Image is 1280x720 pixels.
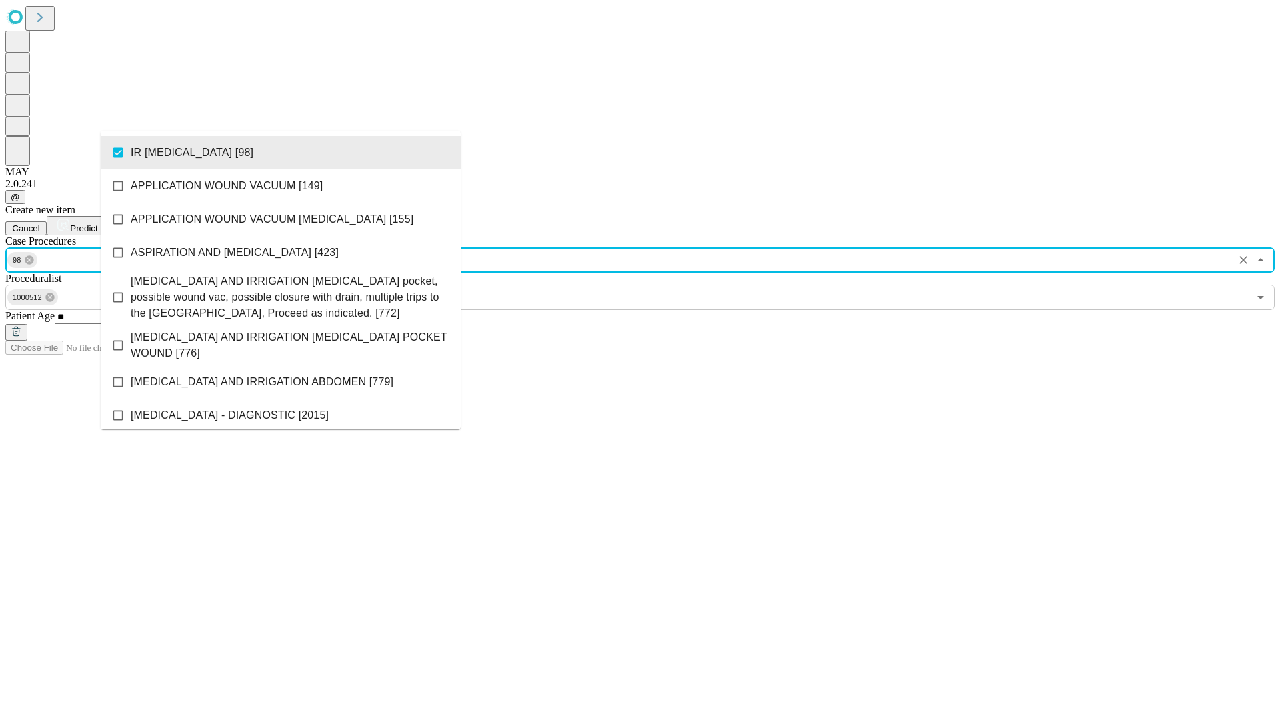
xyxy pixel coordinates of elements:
[7,289,58,305] div: 1000512
[5,190,25,204] button: @
[1251,251,1270,269] button: Close
[5,310,55,321] span: Patient Age
[131,245,339,261] span: ASPIRATION AND [MEDICAL_DATA] [423]
[5,221,47,235] button: Cancel
[131,178,323,194] span: APPLICATION WOUND VACUUM [149]
[1234,251,1253,269] button: Clear
[5,204,75,215] span: Create new item
[11,192,20,202] span: @
[7,253,27,268] span: 98
[131,407,329,423] span: [MEDICAL_DATA] - DIAGNOSTIC [2015]
[70,223,97,233] span: Predict
[131,273,450,321] span: [MEDICAL_DATA] AND IRRIGATION [MEDICAL_DATA] pocket, possible wound vac, possible closure with dr...
[5,166,1275,178] div: MAY
[5,235,76,247] span: Scheduled Procedure
[131,211,413,227] span: APPLICATION WOUND VACUUM [MEDICAL_DATA] [155]
[131,329,450,361] span: [MEDICAL_DATA] AND IRRIGATION [MEDICAL_DATA] POCKET WOUND [776]
[47,216,108,235] button: Predict
[7,290,47,305] span: 1000512
[5,178,1275,190] div: 2.0.241
[5,273,61,284] span: Proceduralist
[1251,288,1270,307] button: Open
[12,223,40,233] span: Cancel
[131,145,253,161] span: IR [MEDICAL_DATA] [98]
[131,374,393,390] span: [MEDICAL_DATA] AND IRRIGATION ABDOMEN [779]
[7,252,37,268] div: 98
